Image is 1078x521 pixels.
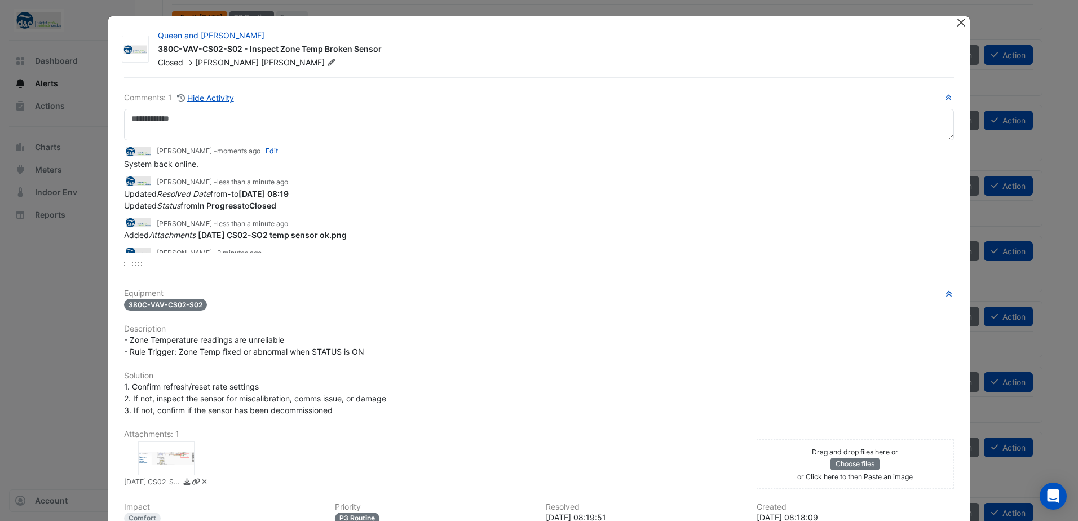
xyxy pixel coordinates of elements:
[157,201,180,210] em: Status
[335,502,532,512] h6: Priority
[185,58,193,67] span: ->
[812,448,898,456] small: Drag and drop files here or
[124,299,207,311] span: 380C-VAV-CS02-S02
[238,189,289,198] strong: 2025-09-02 08:19:51
[124,371,954,381] h6: Solution
[124,477,180,489] small: 2025-09-02 CS02-SO2 temp sensor ok.png
[956,16,967,28] button: Close
[217,249,262,257] span: 2025-09-02 08:18:09
[797,473,913,481] small: or Click here to then Paste an image
[124,189,289,198] span: Updated from to
[200,477,209,489] a: Delete
[138,441,195,475] div: 2025-09-02 CS02-SO2 temp sensor ok.png
[149,230,196,240] em: Attachments
[197,201,242,210] strong: In Progress
[124,159,198,169] span: System back online.
[192,477,200,489] a: Copy link to clipboard
[217,219,288,228] span: 2025-09-02 08:19:44
[249,201,276,210] strong: Closed
[157,189,210,198] em: Resolved Date
[124,91,235,104] div: Comments: 1
[546,502,743,512] h6: Resolved
[122,44,148,55] img: D&E Air Conditioning
[124,145,152,158] img: D&E Air Conditioning
[124,430,954,439] h6: Attachments: 1
[227,189,231,198] strong: -
[158,30,264,40] a: Queen and [PERSON_NAME]
[124,246,152,258] img: D&E Air Conditioning
[124,289,954,298] h6: Equipment
[124,324,954,334] h6: Description
[124,335,364,356] span: - Zone Temperature readings are unreliable - Rule Trigger: Zone Temp fixed or abnormal when STATU...
[830,458,880,470] button: Choose files
[158,43,943,57] div: 380C-VAV-CS02-S02 - Inspect Zone Temp Broken Sensor
[266,147,278,155] a: Edit
[157,177,288,187] small: [PERSON_NAME] -
[124,217,152,229] img: D&E Air Conditioning
[198,230,347,240] strong: [DATE] CS02-SO2 temp sensor ok.png
[124,201,276,210] span: Updated from to
[157,146,278,156] small: [PERSON_NAME] - -
[176,91,235,104] button: Hide Activity
[124,230,347,240] span: Added
[261,57,338,68] span: [PERSON_NAME]
[124,175,152,187] img: D&E Air Conditioning
[217,178,288,186] span: 2025-09-02 08:19:51
[183,477,191,489] a: Download
[757,502,954,512] h6: Created
[157,219,288,229] small: [PERSON_NAME] -
[124,502,321,512] h6: Impact
[157,248,262,258] small: [PERSON_NAME] -
[124,382,386,415] span: 1. Confirm refresh/reset rate settings 2. If not, inspect the sensor for miscalibration, comms is...
[195,58,259,67] span: [PERSON_NAME]
[217,147,260,155] span: 2025-09-02 08:20:12
[158,58,183,67] span: Closed
[1040,483,1067,510] div: Open Intercom Messenger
